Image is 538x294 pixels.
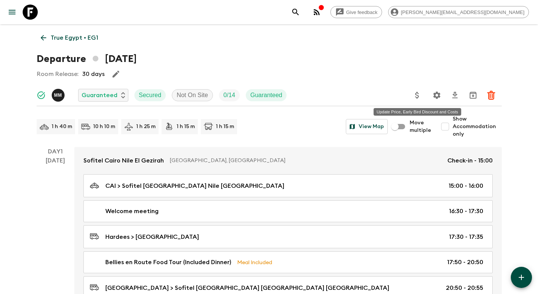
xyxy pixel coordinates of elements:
span: [PERSON_NAME][EMAIL_ADDRESS][DOMAIN_NAME] [397,9,529,15]
button: Delete [484,88,499,103]
p: M M [54,92,62,98]
p: Bellies en Route Food Tour (Included Dinner) [105,258,231,267]
a: True Egypt • EG1 [37,30,102,45]
button: MM [52,89,66,102]
p: [GEOGRAPHIC_DATA] > Sofitel [GEOGRAPHIC_DATA] [GEOGRAPHIC_DATA] [GEOGRAPHIC_DATA] [105,283,389,292]
a: Hardees > [GEOGRAPHIC_DATA]17:30 - 17:35 [83,225,493,248]
a: Give feedback [330,6,382,18]
div: [PERSON_NAME][EMAIL_ADDRESS][DOMAIN_NAME] [388,6,529,18]
p: 30 days [82,70,105,79]
button: View Map [346,119,388,134]
p: Day 1 [37,147,74,156]
button: Settings [429,88,444,103]
p: Meal Included [237,258,272,266]
p: Sofitel Cairo Nile El Gezirah [83,156,164,165]
span: Move multiple [410,119,432,134]
p: Guaranteed [82,91,117,100]
p: 10 h 10 m [93,123,115,130]
h1: Departure [DATE] [37,51,137,67]
p: 16:30 - 17:30 [449,207,483,216]
p: Not On Site [177,91,208,100]
div: Secured [134,89,166,101]
p: 17:30 - 17:35 [449,232,483,241]
p: Guaranteed [250,91,282,100]
svg: Synced Successfully [37,91,46,100]
p: True Egypt • EG1 [51,33,98,42]
p: 1 h 15 m [177,123,195,130]
a: Welcome meeting16:30 - 17:30 [83,200,493,222]
button: Update Price, Early Bird Discount and Costs [410,88,425,103]
p: Secured [139,91,162,100]
a: CAI > Sofitel [GEOGRAPHIC_DATA] Nile [GEOGRAPHIC_DATA]15:00 - 16:00 [83,174,493,197]
span: Give feedback [342,9,382,15]
p: 20:50 - 20:55 [446,283,483,292]
p: 1 h 40 m [52,123,72,130]
a: Bellies en Route Food Tour (Included Dinner)Meal Included17:50 - 20:50 [83,251,493,273]
p: 1 h 15 m [216,123,234,130]
p: 1 h 25 m [136,123,156,130]
button: search adventures [288,5,303,20]
span: Show Accommodation only [453,115,502,138]
p: [GEOGRAPHIC_DATA], [GEOGRAPHIC_DATA] [170,157,441,164]
p: CAI > Sofitel [GEOGRAPHIC_DATA] Nile [GEOGRAPHIC_DATA] [105,181,284,190]
p: Check-in - 15:00 [447,156,493,165]
button: Archive (Completed, Cancelled or Unsynced Departures only) [466,88,481,103]
div: Update Price, Early Bird Discount and Costs [374,108,461,116]
p: Hardees > [GEOGRAPHIC_DATA] [105,232,199,241]
p: 17:50 - 20:50 [447,258,483,267]
p: 0 / 14 [224,91,235,100]
div: Not On Site [172,89,213,101]
button: menu [5,5,20,20]
a: Sofitel Cairo Nile El Gezirah[GEOGRAPHIC_DATA], [GEOGRAPHIC_DATA]Check-in - 15:00 [74,147,502,174]
span: Mina Mahrous [52,91,66,97]
p: 15:00 - 16:00 [449,181,483,190]
div: Trip Fill [219,89,240,101]
p: Room Release: [37,70,79,79]
p: Welcome meeting [105,207,159,216]
button: Download CSV [447,88,462,103]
